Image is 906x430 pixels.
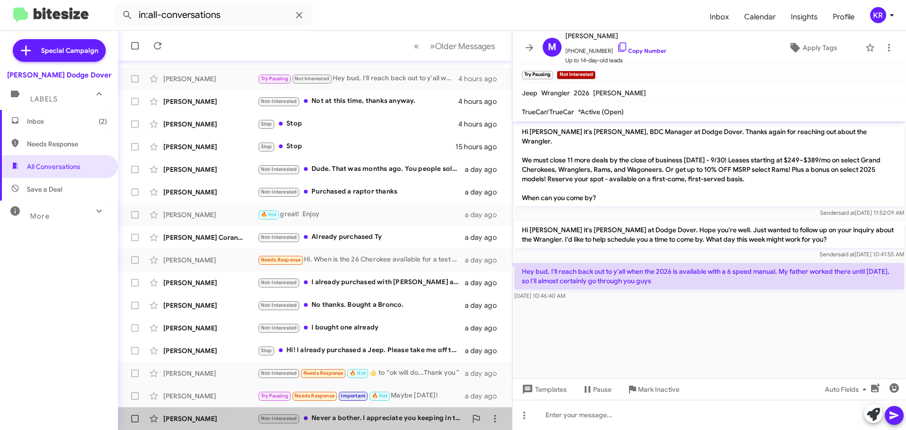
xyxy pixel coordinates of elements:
[27,162,80,171] span: All Conversations
[565,56,666,65] span: Up to 14-day-old leads
[541,89,570,97] span: Wrangler
[825,381,870,398] span: Auto Fields
[261,166,297,172] span: Not-Interested
[465,369,504,378] div: a day ago
[803,39,837,56] span: Apply Tags
[163,369,258,378] div: [PERSON_NAME]
[548,40,556,55] span: M
[862,7,896,23] button: KR
[261,302,297,308] span: Not-Interested
[702,3,737,31] a: Inbox
[737,3,783,31] a: Calendar
[258,322,465,333] div: I bought one already
[163,119,258,129] div: [PERSON_NAME]
[465,391,504,401] div: a day ago
[465,346,504,355] div: a day ago
[258,164,465,175] div: Dude. That was months ago. You people sold me a jeep and not fond of it
[261,234,297,240] span: Not-Interested
[817,381,878,398] button: Auto Fields
[163,414,258,423] div: [PERSON_NAME]
[414,40,419,52] span: «
[593,381,612,398] span: Pause
[557,71,595,79] small: Not Interested
[261,279,297,286] span: Not-Interested
[261,347,272,354] span: Stop
[163,142,258,152] div: [PERSON_NAME]
[617,47,666,54] a: Copy Number
[512,381,574,398] button: Templates
[514,123,904,206] p: Hi [PERSON_NAME] it's [PERSON_NAME], BDC Manager at Dodge Dover. Thanks again for reaching out ab...
[520,381,567,398] span: Templates
[839,209,855,216] span: said at
[163,233,258,242] div: [PERSON_NAME] Coranato
[409,36,501,56] nav: Page navigation example
[163,278,258,287] div: [PERSON_NAME]
[465,278,504,287] div: a day ago
[522,108,574,116] span: TrueCar/TrueCar
[163,323,258,333] div: [PERSON_NAME]
[261,76,288,82] span: Try Pausing
[163,391,258,401] div: [PERSON_NAME]
[163,346,258,355] div: [PERSON_NAME]
[619,381,687,398] button: Mark Inactive
[455,142,504,152] div: 15 hours ago
[825,3,862,31] a: Profile
[27,139,107,149] span: Needs Response
[261,143,272,150] span: Stop
[514,263,904,289] p: Hey bud, I'll reach back out to y'all when the 2026 is available with a 6 speed manual. My father...
[465,187,504,197] div: a day ago
[574,89,589,97] span: 2026
[258,118,458,129] div: Stop
[783,3,825,31] a: Insights
[27,117,107,126] span: Inbox
[424,36,501,56] button: Next
[458,119,504,129] div: 4 hours ago
[30,95,58,103] span: Labels
[294,76,329,82] span: Not Interested
[261,415,297,422] span: Not-Interested
[514,221,904,248] p: Hi [PERSON_NAME] it's [PERSON_NAME] at Dodge Dover. Hope you're well. Just wanted to follow up on...
[261,325,297,331] span: Not-Interested
[261,257,301,263] span: Needs Response
[294,393,335,399] span: Needs Response
[435,41,495,51] span: Older Messages
[820,209,904,216] span: Sender [DATE] 11:52:09 AM
[522,71,553,79] small: Try Pausing
[41,46,98,55] span: Special Campaign
[261,370,297,376] span: Not-Interested
[820,251,904,258] span: Sender [DATE] 10:41:55 AM
[593,89,646,97] span: [PERSON_NAME]
[27,185,62,194] span: Save a Deal
[163,165,258,174] div: [PERSON_NAME]
[99,117,107,126] span: (2)
[261,121,272,127] span: Stop
[408,36,425,56] button: Previous
[258,73,458,84] div: Hey bud, I'll reach back out to y'all when the 2026 is available with a 6 speed manual. My father...
[163,97,258,106] div: [PERSON_NAME]
[7,70,111,80] div: [PERSON_NAME] Dodge Dover
[341,393,365,399] span: Important
[258,141,455,152] div: Stop
[465,301,504,310] div: a day ago
[764,39,861,56] button: Apply Tags
[838,251,855,258] span: said at
[258,209,465,220] div: great! Enjoy
[574,381,619,398] button: Pause
[13,39,106,62] a: Special Campaign
[258,96,458,107] div: Not at this time, thanks anyway.
[372,393,388,399] span: 🔥 Hot
[258,232,465,243] div: Already purchased Ty
[258,186,465,197] div: Purchased a raptor thanks
[303,370,344,376] span: Needs Response
[458,97,504,106] div: 4 hours ago
[565,30,666,42] span: [PERSON_NAME]
[465,255,504,265] div: a day ago
[163,187,258,197] div: [PERSON_NAME]
[638,381,679,398] span: Mark Inactive
[163,210,258,219] div: [PERSON_NAME]
[261,393,288,399] span: Try Pausing
[258,277,465,288] div: I already purchased with [PERSON_NAME] a week or 2 ago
